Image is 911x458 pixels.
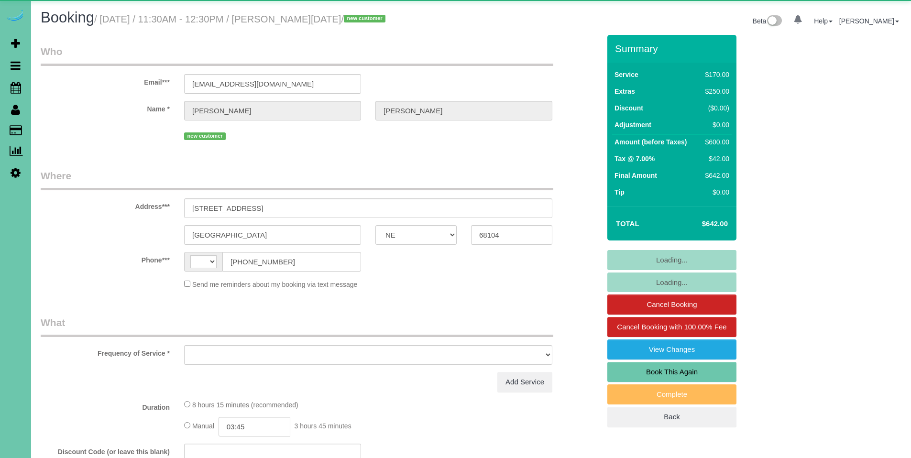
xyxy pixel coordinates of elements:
[615,171,657,180] label: Final Amount
[615,120,651,130] label: Adjustment
[607,317,736,337] a: Cancel Booking with 100.00% Fee
[344,15,385,22] span: new customer
[497,372,552,392] a: Add Service
[6,10,25,23] img: Automaid Logo
[702,171,729,180] div: $642.00
[33,399,177,412] label: Duration
[615,43,732,54] h3: Summary
[702,154,729,164] div: $42.00
[33,345,177,358] label: Frequency of Service *
[607,339,736,360] a: View Changes
[41,44,553,66] legend: Who
[673,220,728,228] h4: $642.00
[766,15,782,28] img: New interface
[184,132,226,140] span: new customer
[192,281,358,288] span: Send me reminders about my booking via text message
[341,14,388,24] span: /
[702,70,729,79] div: $170.00
[702,103,729,113] div: ($0.00)
[615,187,625,197] label: Tip
[607,294,736,315] a: Cancel Booking
[295,422,351,430] span: 3 hours 45 minutes
[41,9,94,26] span: Booking
[615,154,655,164] label: Tax @ 7.00%
[33,101,177,114] label: Name *
[702,187,729,197] div: $0.00
[702,120,729,130] div: $0.00
[94,14,388,24] small: / [DATE] / 11:30AM - 12:30PM / [PERSON_NAME][DATE]
[192,422,214,430] span: Manual
[33,444,177,457] label: Discount Code (or leave this blank)
[607,362,736,382] a: Book This Again
[616,219,639,228] strong: Total
[615,137,687,147] label: Amount (before Taxes)
[753,17,782,25] a: Beta
[617,323,726,331] span: Cancel Booking with 100.00% Fee
[41,316,553,337] legend: What
[839,17,899,25] a: [PERSON_NAME]
[702,137,729,147] div: $600.00
[41,169,553,190] legend: Where
[814,17,833,25] a: Help
[615,70,638,79] label: Service
[702,87,729,96] div: $250.00
[615,87,635,96] label: Extras
[607,407,736,427] a: Back
[192,401,298,409] span: 8 hours 15 minutes (recommended)
[615,103,643,113] label: Discount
